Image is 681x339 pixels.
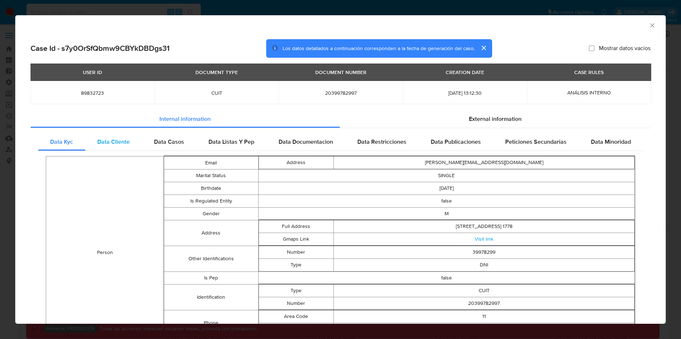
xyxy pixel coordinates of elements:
[50,138,73,146] span: Data Kyc
[259,297,334,310] td: Number
[287,90,394,96] span: 20399782997
[334,310,635,323] td: 11
[191,66,242,78] div: DOCUMENT TYPE
[357,138,406,146] span: Data Restricciones
[258,182,635,195] td: [DATE]
[164,195,258,208] td: Is Regulated Entity
[258,272,635,285] td: false
[570,66,608,78] div: CASE RULES
[164,220,258,246] td: Address
[279,138,333,146] span: Data Documentacion
[334,156,635,169] td: [PERSON_NAME][EMAIL_ADDRESS][DOMAIN_NAME]
[334,246,635,259] td: 39978299
[163,90,270,96] span: CUIT
[259,246,334,259] td: Number
[15,15,666,324] div: closure-recommendation-modal
[164,182,258,195] td: Birthdate
[39,90,146,96] span: 89832723
[334,285,635,297] td: CUIT
[469,115,522,123] span: External information
[154,138,184,146] span: Data Casos
[259,285,334,297] td: Type
[283,45,475,52] span: Los datos detallados a continuación corresponden a la fecha de generación del caso.
[505,138,567,146] span: Peticiones Secundarias
[164,310,258,336] td: Phone
[259,310,334,323] td: Area Code
[31,110,650,128] div: Detailed info
[258,208,635,220] td: M
[164,156,258,169] td: Email
[164,272,258,285] td: Is Pep
[259,323,334,336] td: Number
[431,138,481,146] span: Data Publicaciones
[259,220,334,233] td: Full Address
[412,90,518,96] span: [DATE] 13:12:30
[164,246,258,272] td: Other Identifications
[334,297,635,310] td: 20399782997
[159,115,211,123] span: Internal information
[164,285,258,310] td: Identification
[259,233,334,246] td: Gmaps Link
[164,169,258,182] td: Marital Status
[258,195,635,208] td: false
[475,235,493,242] a: Visit link
[599,45,650,52] span: Mostrar datos vacíos
[97,138,130,146] span: Data Cliente
[441,66,489,78] div: CREATION DATE
[649,22,655,28] button: Cerrar ventana
[31,44,170,53] h2: Case Id - s7y0OrSfQbmw9CBYkDBDgs31
[334,323,635,336] td: 55132228
[259,259,334,271] td: Type
[475,39,492,57] button: cerrar
[591,138,631,146] span: Data Minoridad
[259,156,334,169] td: Address
[78,66,106,78] div: USER ID
[567,89,611,96] span: ANÁLISIS INTERNO
[589,45,595,51] input: Mostrar datos vacíos
[38,133,643,151] div: Detailed internal info
[311,66,371,78] div: DOCUMENT NUMBER
[258,169,635,182] td: SINGLE
[334,220,635,233] td: [STREET_ADDRESS] 1778
[334,259,635,271] td: DNI
[164,208,258,220] td: Gender
[208,138,254,146] span: Data Listas Y Pep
